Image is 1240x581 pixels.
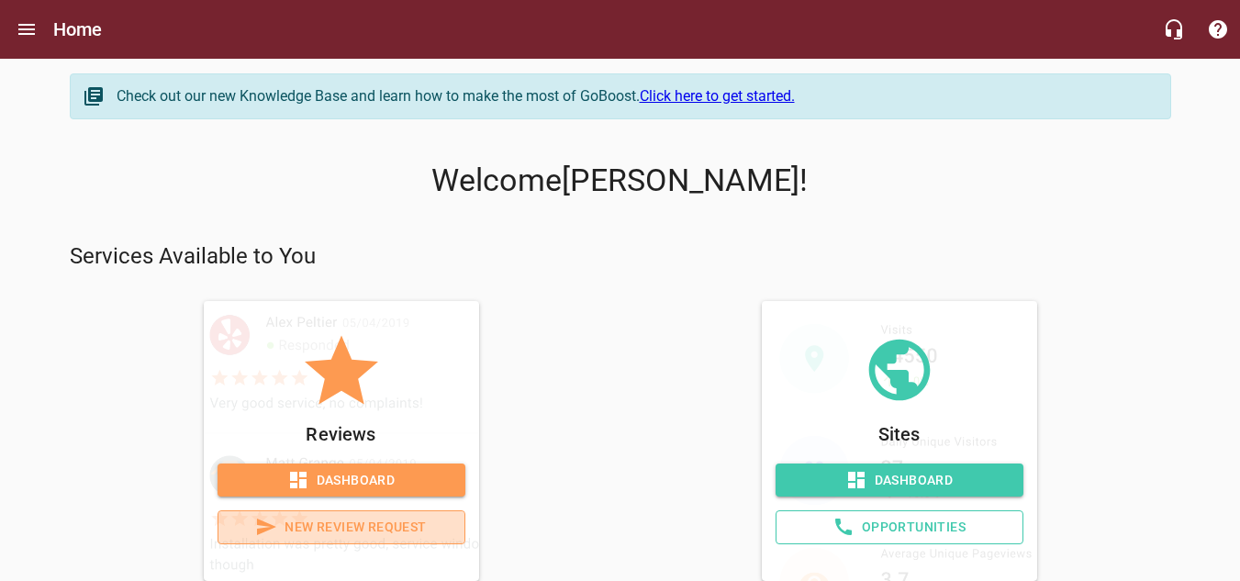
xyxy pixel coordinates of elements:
[791,516,1008,539] span: Opportunities
[70,162,1171,199] p: Welcome [PERSON_NAME] !
[232,469,451,492] span: Dashboard
[5,7,49,51] button: Open drawer
[640,87,795,105] a: Click here to get started.
[790,469,1009,492] span: Dashboard
[218,419,465,449] p: Reviews
[233,516,450,539] span: New Review Request
[776,464,1023,497] a: Dashboard
[1196,7,1240,51] button: Support Portal
[218,464,465,497] a: Dashboard
[776,510,1023,544] a: Opportunities
[1152,7,1196,51] button: Live Chat
[53,15,103,44] h6: Home
[70,242,1171,272] p: Services Available to You
[117,85,1152,107] div: Check out our new Knowledge Base and learn how to make the most of GoBoost.
[776,419,1023,449] p: Sites
[218,510,465,544] a: New Review Request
